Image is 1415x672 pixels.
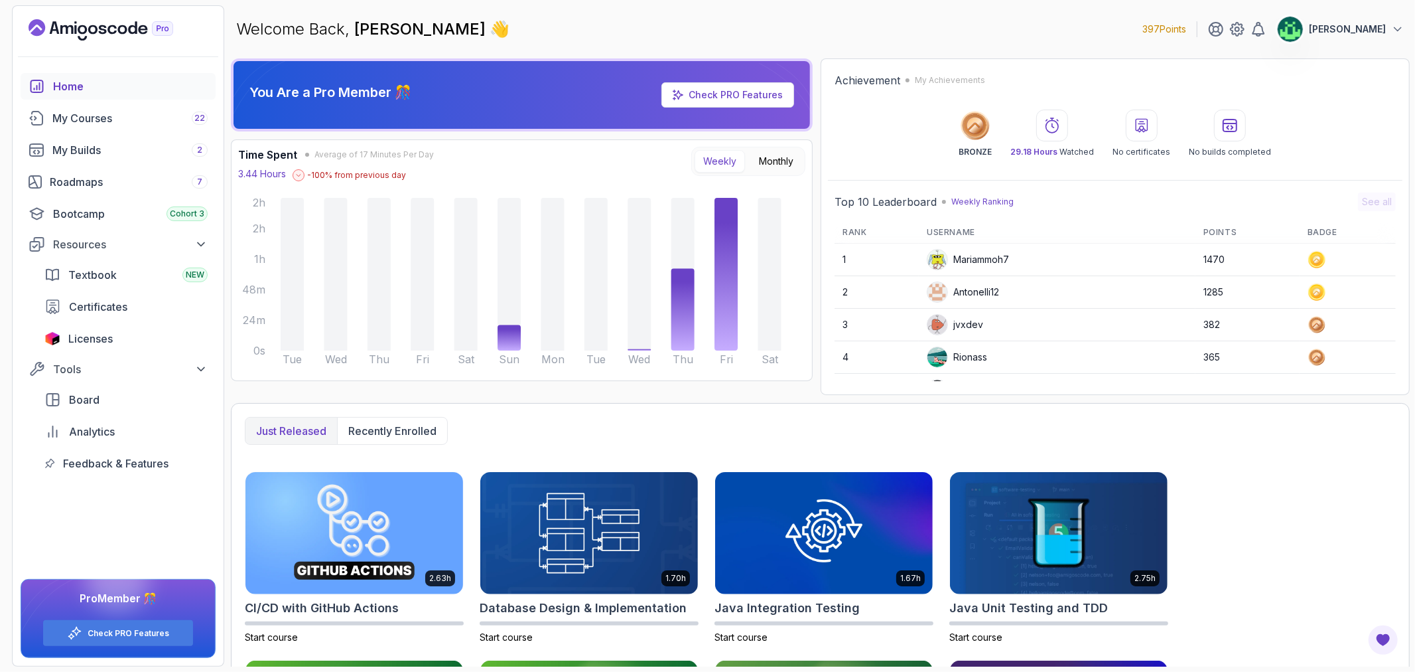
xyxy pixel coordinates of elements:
[253,345,265,357] tspan: 0s
[63,456,168,471] span: Feedback & Features
[715,472,933,594] img: Java Integration Testing card
[52,110,208,126] div: My Courses
[238,147,297,163] h3: Time Spent
[927,249,1009,270] div: Mariammoh7
[307,170,406,181] p: -100 % from previous day
[720,353,733,366] tspan: Fri
[69,299,127,315] span: Certificates
[673,353,693,366] tspan: Thu
[369,353,389,366] tspan: Thu
[53,236,208,252] div: Resources
[68,331,113,347] span: Licenses
[245,599,399,618] h2: CI/CD with GitHub Actions
[1112,147,1170,157] p: No certificates
[69,392,100,408] span: Board
[68,267,117,283] span: Textbook
[927,380,947,400] img: user profile image
[586,353,606,366] tspan: Tue
[490,19,509,40] span: 👋
[480,599,687,618] h2: Database Design & Implementation
[69,424,115,440] span: Analytics
[1010,147,1057,157] span: 29.18 Hours
[36,450,216,477] a: feedback
[1300,222,1396,244] th: Badge
[1142,23,1186,36] p: 397 Points
[714,471,933,644] a: Java Integration Testing card1.67hJava Integration TestingStart course
[197,145,202,155] span: 2
[835,276,919,309] td: 2
[1195,276,1300,309] td: 1285
[835,309,919,341] td: 3
[197,177,202,187] span: 7
[480,631,533,643] span: Start course
[21,105,216,131] a: courses
[44,332,60,345] img: jetbrains icon
[835,72,900,88] h2: Achievement
[695,150,745,173] button: Weekly
[194,113,205,124] span: 22
[689,89,783,100] a: Check PRO Features
[927,282,947,302] img: user profile image
[1367,624,1399,656] button: Open Feedback Button
[1195,374,1300,406] td: 263
[238,167,286,181] p: 3.44 Hours
[283,353,302,366] tspan: Tue
[245,472,463,594] img: CI/CD with GitHub Actions card
[927,250,947,270] img: default monster avatar
[927,347,987,368] div: Rionass
[665,573,686,584] p: 1.70h
[1195,244,1300,276] td: 1470
[236,19,509,40] p: Welcome Back,
[21,357,216,381] button: Tools
[915,75,985,86] p: My Achievements
[714,631,768,643] span: Start course
[949,471,1168,644] a: Java Unit Testing and TDD card2.75hJava Unit Testing and TDDStart course
[21,169,216,195] a: roadmaps
[919,222,1195,244] th: Username
[927,282,999,303] div: Antonelli12
[21,73,216,100] a: home
[927,379,1023,400] div: loftyeagle5a591
[50,174,208,190] div: Roadmaps
[354,19,490,39] span: [PERSON_NAME]
[835,194,937,210] h2: Top 10 Leaderboard
[21,201,216,227] a: bootcamp
[1309,23,1386,36] p: [PERSON_NAME]
[256,423,326,439] p: Just released
[186,270,204,280] span: NEW
[1195,309,1300,341] td: 382
[628,353,650,366] tspan: Wed
[36,325,216,352] a: licenses
[249,83,411,102] p: You Are a Pro Member 🎊
[88,628,169,639] a: Check PRO Features
[21,137,216,163] a: builds
[927,347,947,367] img: user profile image
[927,315,947,335] img: default monster avatar
[53,78,208,94] div: Home
[750,150,802,173] button: Monthly
[661,82,794,108] a: Check PRO Features
[29,19,204,41] a: Landing page
[245,471,464,644] a: CI/CD with GitHub Actions card2.63hCI/CD with GitHub ActionsStart course
[949,631,1002,643] span: Start course
[254,253,265,266] tspan: 1h
[253,222,265,235] tspan: 2h
[1195,341,1300,374] td: 365
[21,232,216,256] button: Resources
[243,314,265,327] tspan: 24m
[36,294,216,320] a: certificates
[53,361,208,377] div: Tools
[949,599,1108,618] h2: Java Unit Testing and TDD
[458,353,475,366] tspan: Sat
[950,472,1168,594] img: Java Unit Testing and TDD card
[835,222,919,244] th: Rank
[429,573,451,584] p: 2.63h
[480,472,698,594] img: Database Design & Implementation card
[762,353,779,366] tspan: Sat
[36,418,216,445] a: analytics
[480,471,699,644] a: Database Design & Implementation card1.70hDatabase Design & ImplementationStart course
[959,147,992,157] p: BRONZE
[1195,222,1300,244] th: Points
[253,197,265,209] tspan: 2h
[541,353,565,366] tspan: Mon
